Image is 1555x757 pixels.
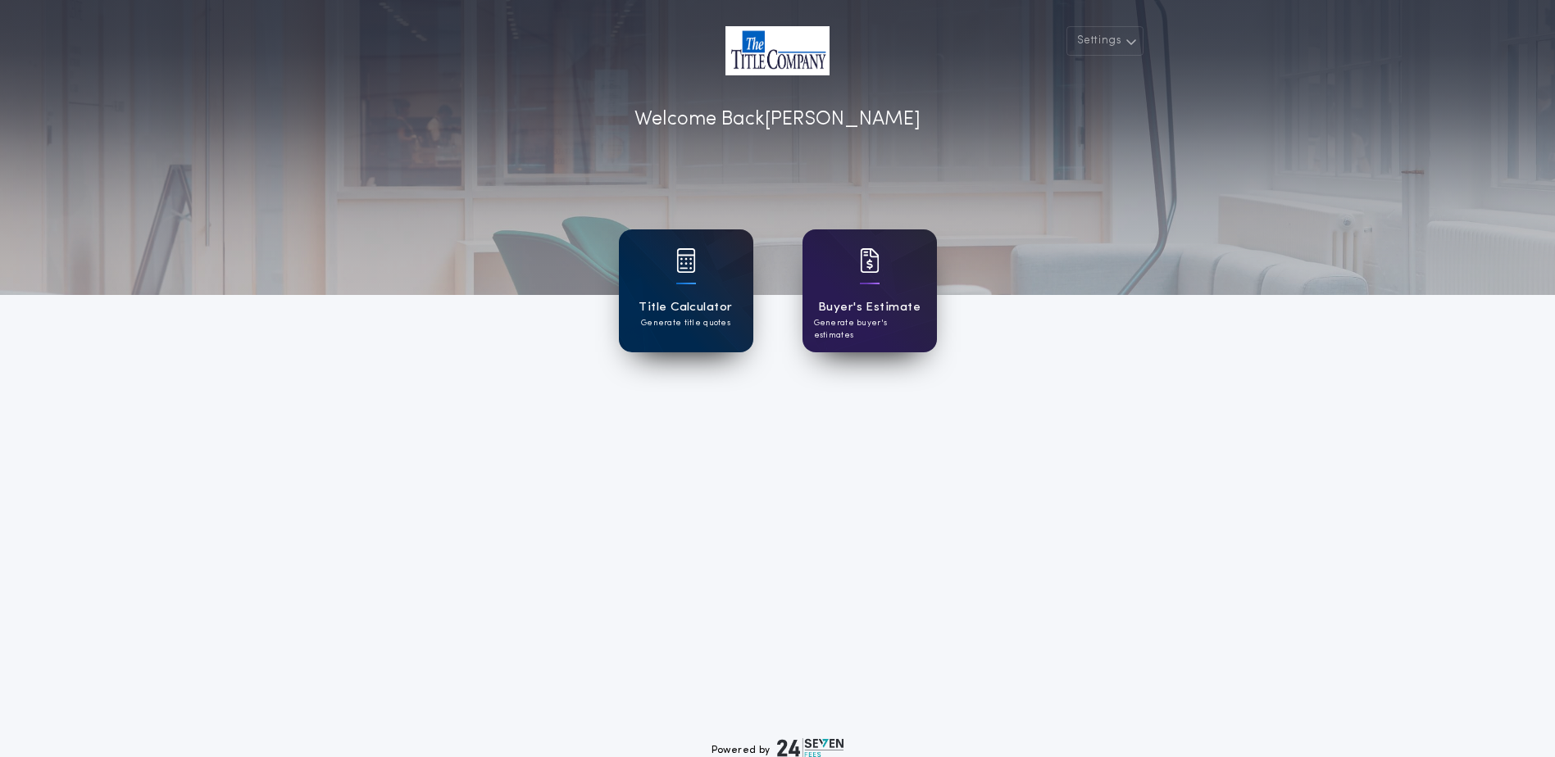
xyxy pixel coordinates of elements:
[818,298,921,317] h1: Buyer's Estimate
[634,105,921,134] p: Welcome Back [PERSON_NAME]
[641,317,730,329] p: Generate title quotes
[676,248,696,273] img: card icon
[619,229,753,352] a: card iconTitle CalculatorGenerate title quotes
[803,229,937,352] a: card iconBuyer's EstimateGenerate buyer's estimates
[639,298,732,317] h1: Title Calculator
[814,317,925,342] p: Generate buyer's estimates
[1066,26,1144,56] button: Settings
[725,26,830,75] img: account-logo
[860,248,880,273] img: card icon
